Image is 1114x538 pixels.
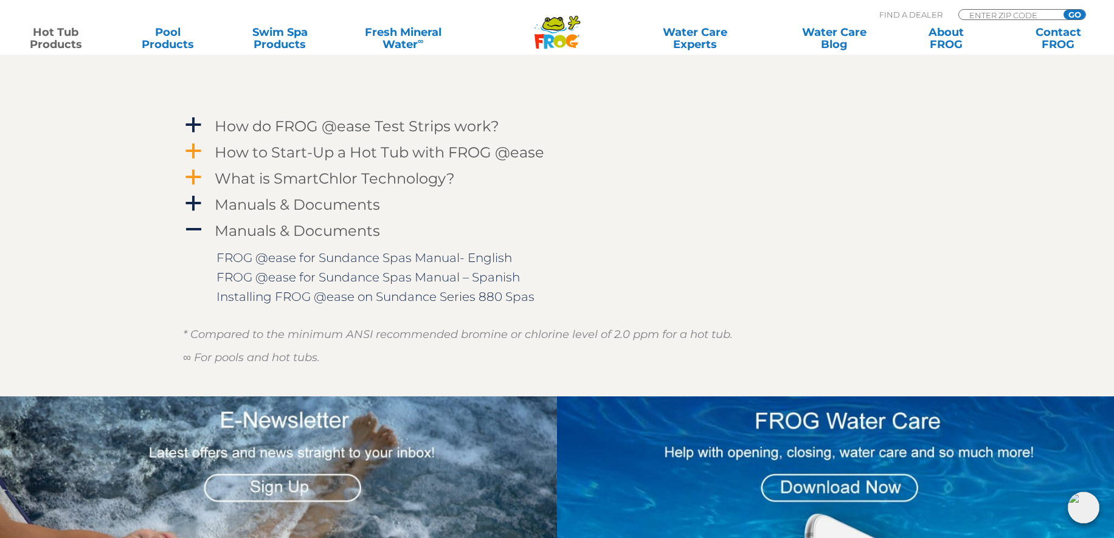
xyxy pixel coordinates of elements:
[216,250,512,265] a: FROG @ease for Sundance Spas Manual- English
[184,168,202,187] span: a
[183,141,931,164] a: a How to Start-Up a Hot Tub with FROG @ease
[791,26,877,50] a: Water CareBlog
[183,115,931,137] a: a How do FROG @ease Test Strips work?
[968,10,1050,20] input: Zip Code Form
[348,26,457,50] a: Fresh MineralWater∞
[12,26,99,50] a: Hot TubProducts
[215,222,380,239] h4: Manuals & Documents
[1068,492,1099,523] img: openIcon
[183,351,320,364] em: ∞ For pools and hot tubs.
[237,26,323,50] a: Swim SpaProducts
[215,170,455,187] h4: What is SmartChlor Technology?
[902,26,989,50] a: AboutFROG
[183,193,931,216] a: a Manuals & Documents
[183,328,733,341] em: * Compared to the minimum ANSI recommended bromine or chlorine level of 2.0 ppm for a hot tub.
[418,36,424,46] sup: ∞
[215,144,544,160] h4: How to Start-Up a Hot Tub with FROG @ease
[1064,10,1085,19] input: GO
[124,26,211,50] a: PoolProducts
[624,26,766,50] a: Water CareExperts
[879,9,943,20] p: Find A Dealer
[183,167,931,190] a: a What is SmartChlor Technology?
[216,289,535,304] a: Installing FROG @ease on Sundance Series 880 Spas
[216,270,520,285] a: FROG @ease for Sundance Spas Manual – Spanish
[184,116,202,134] span: a
[184,195,202,213] span: a
[184,221,202,239] span: A
[183,219,931,242] a: A Manuals & Documents
[215,118,499,134] h4: How do FROG @ease Test Strips work?
[184,142,202,160] span: a
[1015,26,1102,50] a: ContactFROG
[215,196,380,213] h4: Manuals & Documents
